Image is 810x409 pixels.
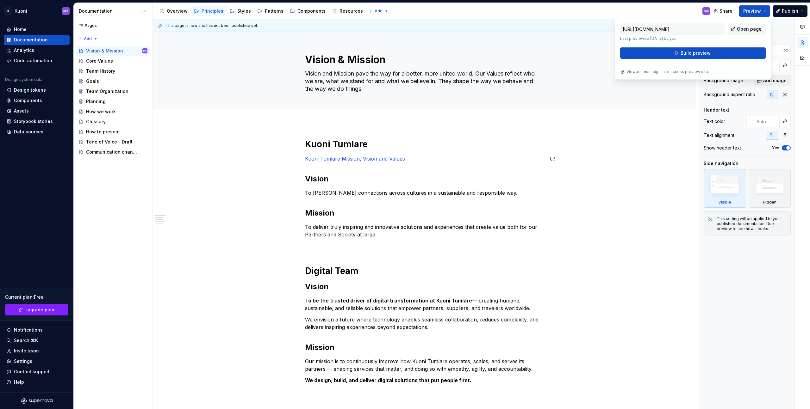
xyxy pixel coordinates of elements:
button: Preview [739,5,770,17]
a: Team Organization [76,86,150,96]
button: Search ⌘K [4,335,70,345]
a: Design tokens [4,85,70,95]
span: Add image [763,77,787,84]
a: Communication channels [76,147,150,157]
div: Help [14,379,24,385]
a: Resources [329,6,365,16]
div: Kuoni [15,8,27,14]
div: Tone of Voice - Draft [86,139,133,145]
div: Page tree [76,46,150,157]
a: Team History [76,66,150,76]
span: Add [84,36,92,41]
div: MK [704,9,709,14]
p: — creating humane, sustainable, and reliable solutions that empower partners, suppliers, and trav... [305,297,544,312]
a: Settings [4,356,70,366]
span: Open page [737,26,762,32]
p: We envision a future where technology enables seamless collaboration, reduces complexity, and del... [305,316,544,331]
div: Analytics [14,47,34,53]
div: K [4,7,12,15]
p: To deliver truly inspiring and innovative solutions and experiences that create value both for ou... [305,223,544,238]
strong: Vision [305,282,329,291]
div: MK [143,48,147,54]
a: Data sources [4,127,70,137]
h1: Digital Team [305,265,544,277]
div: Design system data [5,77,42,82]
a: Code automation [4,56,70,66]
div: Notifications [14,327,43,333]
div: Components [14,97,42,104]
span: Share [720,8,732,14]
button: Add [367,7,390,15]
div: Visible [718,200,731,205]
div: Show header text [704,145,741,151]
div: Side navigation [704,160,738,167]
div: Current plan : Free [5,294,68,300]
div: Data sources [14,129,43,135]
strong: To be the trusted driver of digital transformation at Kuoni Tumlare [305,297,472,304]
div: Principles [202,8,223,14]
p: To [PERSON_NAME] connections across cultures in a sustainable and responsible way. [305,189,544,197]
a: Goals [76,76,150,86]
div: Search ⌘K [14,337,38,344]
a: Invite team [4,346,70,356]
div: Code automation [14,58,52,64]
h2: Mission [305,342,544,352]
a: How we work [76,107,150,117]
div: Contact support [14,369,50,375]
div: Overview [167,8,188,14]
span: This page is new and has not been published yet. [165,23,258,28]
a: Overview [157,6,190,16]
div: Assets [14,108,29,114]
div: Communication channels [86,149,138,155]
button: Add image [754,75,791,86]
div: Background image [704,77,743,84]
div: How we work [86,108,116,115]
button: Notifications [4,325,70,335]
div: Hidden [749,169,791,208]
div: Settings [14,358,32,364]
div: This setting will be applied to your published documentation. Use preview to see how it looks. [717,216,787,231]
a: Patterns [255,6,286,16]
div: Text alignment [704,132,734,138]
strong: Vision [305,174,329,183]
a: Styles [227,6,253,16]
div: Core Values [86,58,113,64]
p: Last previewed [DATE] by you. [620,36,725,41]
button: Share [710,5,737,17]
a: Components [4,95,70,106]
span: Upgrade plan [24,307,54,313]
a: Open page [728,23,766,35]
strong: Mission [305,208,334,217]
a: Supernova Logo [21,398,53,404]
a: Tone of Voice - Draft [76,137,150,147]
div: Components [297,8,326,14]
div: How to present [86,129,120,135]
div: Planning [86,98,106,105]
a: Upgrade plan [5,304,68,315]
button: Publish [773,5,807,17]
button: Build preview [620,47,766,59]
div: Text color [704,118,725,125]
div: Storybook stories [14,118,53,125]
button: Contact support [4,367,70,377]
div: Pages [76,23,97,28]
div: Header text [704,107,729,113]
a: Core Values [76,56,150,66]
span: Preview [743,8,761,14]
a: Storybook stories [4,116,70,126]
a: Home [4,24,70,34]
div: Patterns [265,8,283,14]
div: Hidden [763,200,776,205]
textarea: Vision and Mission pave the way for a better, more united world. Our Values reflect who we are, w... [304,69,543,94]
a: Glossary [76,117,150,127]
input: Auto [754,116,780,127]
button: Help [4,377,70,387]
a: Components [287,6,328,16]
span: Publish [782,8,798,14]
a: Vision & MissionMK [76,46,150,56]
div: MK [63,9,69,14]
div: Documentation [14,37,48,43]
strong: We design, build, and deliver digital solutions that put people first. [305,377,471,383]
p: Viewers must sign in to access preview site. [626,69,709,74]
div: Goals [86,78,99,84]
